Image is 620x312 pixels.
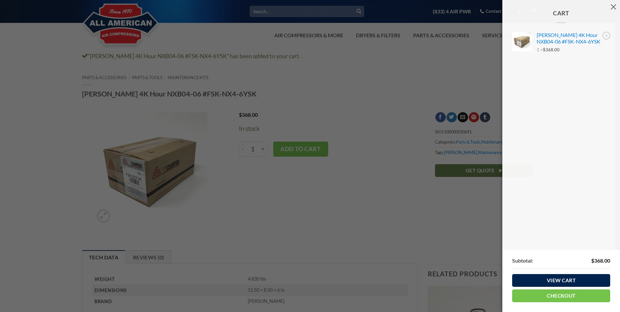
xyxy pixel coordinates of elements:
[537,47,560,53] span: 1 ×
[591,257,594,264] span: $
[543,47,560,52] bdi: 368.00
[591,257,610,264] bdi: 368.00
[512,256,533,265] strong: Subtotal:
[543,47,545,52] span: $
[512,274,610,287] a: View cart
[512,289,610,302] a: Checkout
[537,32,600,45] a: [PERSON_NAME] 4K Hour NXB04-06 #FSK-NX4-6YSK
[512,10,610,17] span: Cart
[602,32,610,40] a: Remove Curtis 4K Hour NXB04-06 #FSK-NX4-6YSK from cart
